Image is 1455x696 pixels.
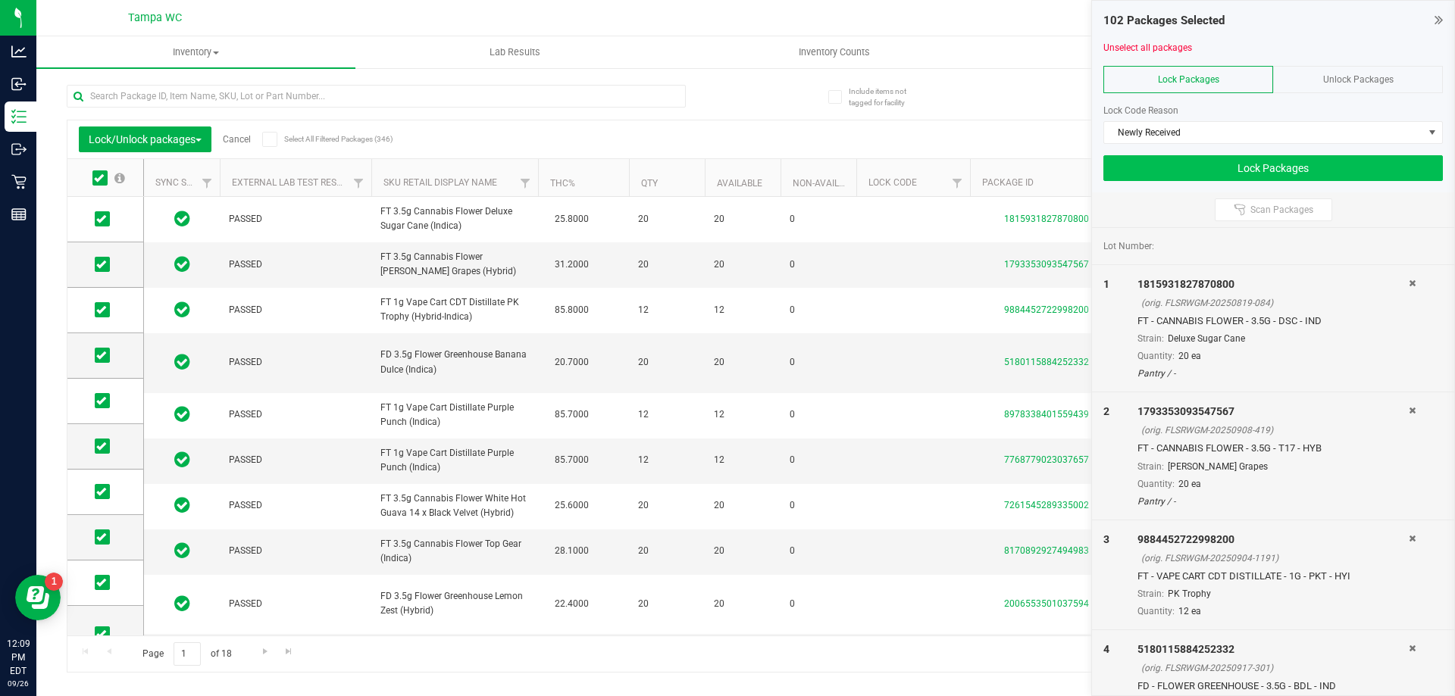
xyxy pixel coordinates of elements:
[1168,333,1245,344] span: Deluxe Sugar Cane
[355,36,674,68] a: Lab Results
[547,299,596,321] span: 85.8000
[638,453,696,467] span: 12
[380,348,529,376] span: FD 3.5g Flower Greenhouse Banana Dulce (Indica)
[547,540,596,562] span: 28.1000
[229,407,362,422] span: PASSED
[380,492,529,520] span: FT 3.5g Cannabis Flower White Hot Guava 14 x Black Velvet (Hybrid)
[1137,333,1164,344] span: Strain:
[790,212,847,226] span: 0
[174,449,190,470] span: In Sync
[380,250,529,279] span: FT 3.5g Cannabis Flower [PERSON_NAME] Grapes (Hybrid)
[513,170,538,196] a: Filter
[638,303,696,317] span: 12
[793,178,860,189] a: Non-Available
[714,407,771,422] span: 12
[1004,214,1089,224] a: 1815931827870800
[1103,533,1109,545] span: 3
[11,109,27,124] inline-svg: Inventory
[1103,405,1109,417] span: 2
[1137,532,1409,548] div: 9884452722998200
[174,299,190,320] span: In Sync
[547,449,596,471] span: 85.7000
[1250,204,1313,216] span: Scan Packages
[229,212,362,226] span: PASSED
[547,351,596,373] span: 20.7000
[229,257,362,272] span: PASSED
[1168,461,1268,472] span: [PERSON_NAME] Grapes
[223,134,251,145] a: Cancel
[1137,641,1409,657] div: 5180115884252332
[114,173,125,183] span: Select all records on this page
[229,498,362,513] span: PASSED
[36,36,355,68] a: Inventory
[790,597,847,611] span: 0
[1178,606,1201,616] span: 12 ea
[1004,598,1089,609] a: 2006553501037594
[7,678,30,689] p: 09/26
[790,453,847,467] span: 0
[229,453,362,467] span: PASSED
[11,142,27,157] inline-svg: Outbound
[1323,74,1394,85] span: Unlock Packages
[130,642,244,666] span: Page of 18
[67,85,686,108] input: Search Package ID, Item Name, SKU, Lot or Part Number...
[714,597,771,611] span: 20
[717,178,762,189] a: Available
[1004,500,1089,510] a: 7261545289335002
[1137,351,1175,361] span: Quantity:
[1103,155,1443,181] button: Lock Packages
[11,44,27,59] inline-svg: Analytics
[383,177,497,188] a: Sku Retail Display Name
[1158,74,1219,85] span: Lock Packages
[714,257,771,272] span: 20
[1104,122,1423,143] span: Newly Received
[174,540,190,561] span: In Sync
[638,498,696,513] span: 20
[638,597,696,611] span: 20
[1004,304,1089,315] a: 9884452722998200
[638,544,696,558] span: 20
[36,45,355,59] span: Inventory
[641,178,658,189] a: Qty
[346,170,371,196] a: Filter
[232,177,351,188] a: External Lab Test Result
[11,76,27,92] inline-svg: Inbound
[1103,278,1109,290] span: 1
[714,498,771,513] span: 20
[380,204,529,233] span: FT 3.5g Cannabis Flower Deluxe Sugar Cane (Indica)
[790,355,847,370] span: 0
[1103,239,1154,253] span: Lot Number:
[547,593,596,615] span: 22.4000
[128,11,182,24] span: Tampa WC
[1137,367,1409,380] div: Pantry / -
[550,178,575,189] a: THC%
[254,642,276,663] a: Go to the next page
[380,446,529,475] span: FT 1g Vape Cart Distillate Purple Punch (Indica)
[674,36,993,68] a: Inventory Counts
[547,404,596,426] span: 85.7000
[11,174,27,189] inline-svg: Retail
[790,407,847,422] span: 0
[79,126,211,152] button: Lock/Unlock packages
[638,355,696,370] span: 20
[547,254,596,276] span: 31.2000
[790,257,847,272] span: 0
[155,177,214,188] a: Sync Status
[1137,314,1409,329] div: FT - CANNABIS FLOWER - 3.5G - DSC - IND
[1137,461,1164,472] span: Strain:
[174,404,190,425] span: In Sync
[284,135,360,143] span: Select All Filtered Packages (346)
[1178,351,1201,361] span: 20 ea
[1004,259,1089,270] a: 1793353093547567
[380,589,529,618] span: FD 3.5g Flower Greenhouse Lemon Zest (Hybrid)
[868,177,917,188] a: Lock Code
[547,495,596,517] span: 25.6000
[380,401,529,429] span: FT 1g Vape Cart Distillate Purple Punch (Indica)
[790,303,847,317] span: 0
[638,212,696,226] span: 20
[778,45,890,59] span: Inventory Counts
[638,257,696,272] span: 20
[1137,606,1175,616] span: Quantity:
[714,355,771,370] span: 20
